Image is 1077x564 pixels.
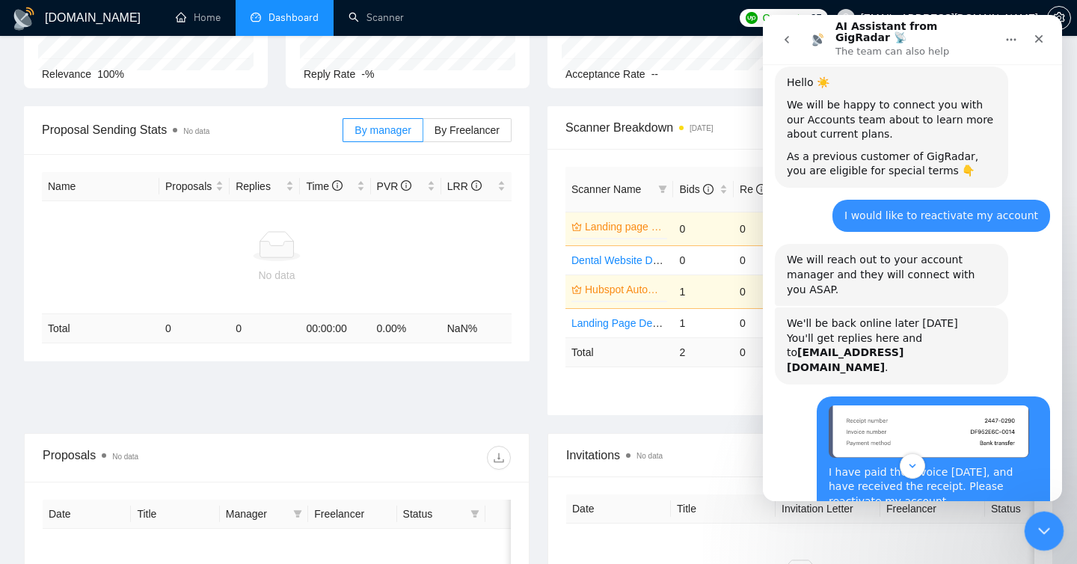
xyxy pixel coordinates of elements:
[304,68,355,80] span: Reply Rate
[441,314,512,343] td: NaN %
[734,337,794,367] td: 0
[43,446,277,470] div: Proposals
[349,11,404,24] a: searchScanner
[488,452,510,464] span: download
[673,245,734,275] td: 0
[308,500,396,529] th: Freelancer
[293,509,302,518] span: filter
[230,314,300,343] td: 0
[12,7,36,31] img: logo
[756,184,767,194] span: info-circle
[97,68,124,80] span: 100%
[447,180,482,192] span: LRR
[673,275,734,308] td: 1
[565,337,673,367] td: Total
[471,180,482,191] span: info-circle
[48,267,506,283] div: No data
[585,281,664,298] a: Hubspot Automation
[435,124,500,136] span: By Freelancer
[658,185,667,194] span: filter
[269,11,319,24] span: Dashboard
[703,184,714,194] span: info-circle
[487,446,511,470] button: download
[565,118,1035,137] span: Scanner Breakdown
[42,172,159,201] th: Name
[42,314,159,343] td: Total
[12,381,287,515] div: fasih0236@gmail.com says…
[54,381,287,503] div: I have paid the invoice [DATE], and have received the receipt. Please reactivate my account.
[42,68,91,80] span: Relevance
[636,452,663,460] span: No data
[1047,12,1071,24] a: setting
[585,218,664,235] a: Landing page Developer
[880,494,985,524] th: Freelancer
[220,500,308,529] th: Manager
[655,178,670,200] span: filter
[159,172,230,201] th: Proposals
[566,446,1034,465] span: Invitations
[571,254,707,266] a: Dental Website Development
[1025,512,1064,551] iframe: Intercom live chat
[236,178,283,194] span: Replies
[467,503,482,525] span: filter
[841,13,851,23] span: user
[673,308,734,337] td: 1
[403,506,464,522] span: Status
[565,68,645,80] span: Acceptance Rate
[401,180,411,191] span: info-circle
[306,180,342,192] span: Time
[734,212,794,245] td: 0
[673,212,734,245] td: 0
[673,337,734,367] td: 2
[571,183,641,195] span: Scanner Name
[734,308,794,337] td: 0
[571,284,582,295] span: crown
[762,10,807,26] span: Connects:
[137,438,162,464] button: Scroll to bottom
[131,500,219,529] th: Title
[377,180,412,192] span: PVR
[42,120,343,139] span: Proposal Sending Stats
[740,183,767,195] span: Re
[112,453,138,461] span: No data
[290,503,305,525] span: filter
[66,450,275,494] div: I have paid the invoice [DATE], and have received the receipt. Please reactivate my account.
[165,178,212,194] span: Proposals
[361,68,374,80] span: -%
[176,11,221,24] a: homeHome
[183,127,209,135] span: No data
[571,317,742,329] a: Landing Page Designer - WordPress
[226,506,287,522] span: Manager
[746,12,758,24] img: upwork-logo.png
[470,509,479,518] span: filter
[1047,6,1071,30] button: setting
[571,221,582,232] span: crown
[776,494,880,524] th: Invitation Letter
[566,494,671,524] th: Date
[300,314,370,343] td: 00:00:00
[230,172,300,201] th: Replies
[251,12,261,22] span: dashboard
[734,245,794,275] td: 0
[332,180,343,191] span: info-circle
[651,68,658,80] span: --
[671,494,776,524] th: Title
